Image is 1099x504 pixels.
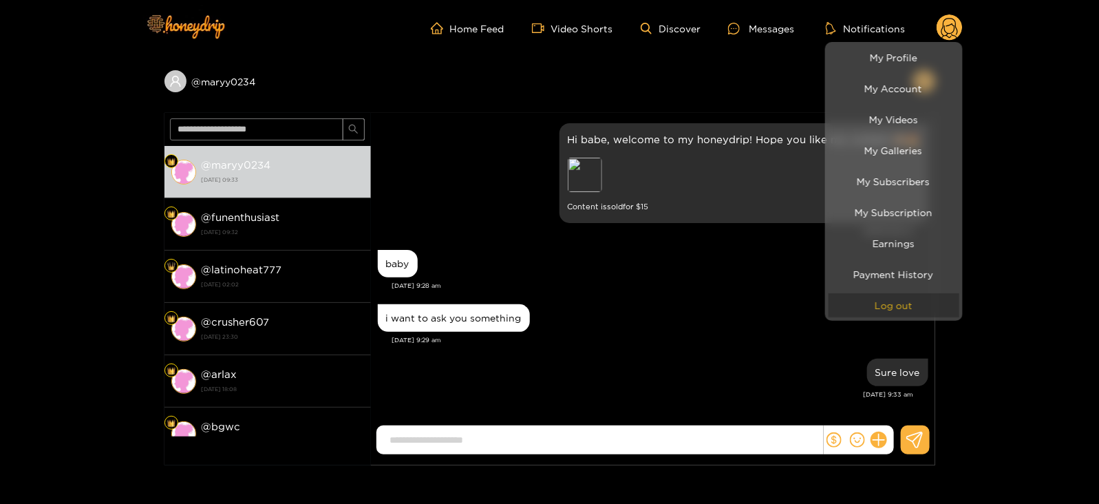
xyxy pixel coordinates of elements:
[829,138,959,162] a: My Galleries
[829,169,959,193] a: My Subscribers
[829,293,959,317] button: Log out
[829,200,959,224] a: My Subscription
[829,231,959,255] a: Earnings
[829,45,959,70] a: My Profile
[829,76,959,101] a: My Account
[829,262,959,286] a: Payment History
[829,107,959,132] a: My Videos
